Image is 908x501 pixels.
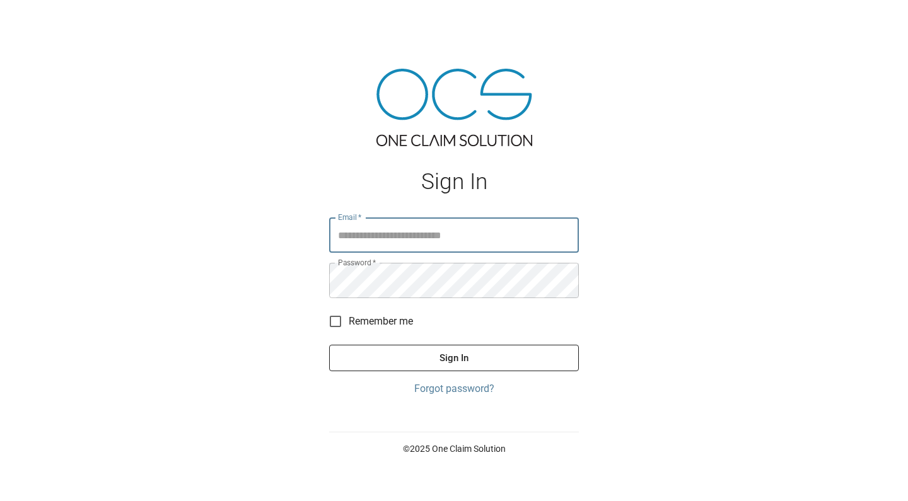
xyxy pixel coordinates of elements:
[329,169,579,195] h1: Sign In
[329,442,579,455] p: © 2025 One Claim Solution
[349,314,413,329] span: Remember me
[329,345,579,371] button: Sign In
[329,381,579,396] a: Forgot password?
[376,69,532,146] img: ocs-logo-tra.png
[15,8,66,33] img: ocs-logo-white-transparent.png
[338,212,362,222] label: Email
[338,257,376,268] label: Password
